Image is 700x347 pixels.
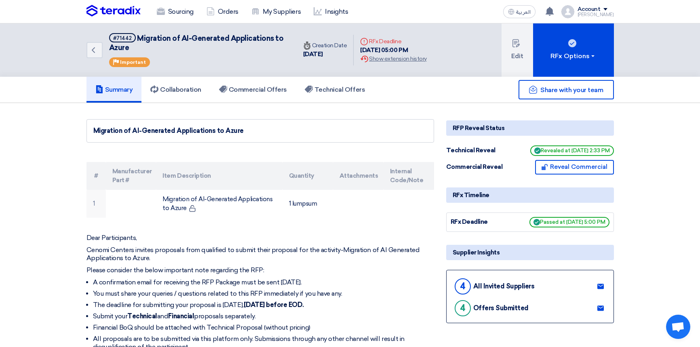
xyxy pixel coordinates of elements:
[446,162,507,172] div: Commercial Reveal
[93,301,434,309] li: The deadline for submitting your proposal is [DATE],
[93,278,434,286] li: A confirmation email for receiving the RFP Package must be sent [DATE].
[455,300,471,316] div: 4
[109,34,284,52] span: Migration of AI-Generated Applications to Azure
[455,278,471,294] div: 4
[530,145,614,156] span: Revealed at [DATE] 2:33 PM
[360,37,426,46] div: RFx Deadline
[150,86,201,94] h5: Collaboration
[86,234,434,242] p: Dear Participants,
[93,126,427,136] div: Migration of AI-Generated Applications to Azure
[503,5,536,18] button: العربية
[86,246,434,262] p: Cenomi Centers invites proposals from qualified to submit their proposal for the activity-Migrati...
[86,77,142,103] a: Summary
[93,312,434,320] li: Submit your and proposals separately.
[283,162,333,190] th: Quantity
[86,190,106,218] td: 1
[516,9,531,15] span: العربية
[303,50,347,59] div: [DATE]
[502,23,533,77] button: Edit
[95,86,133,94] h5: Summary
[141,77,210,103] a: Collaboration
[150,3,200,21] a: Sourcing
[156,162,282,190] th: Item Description
[446,245,614,260] div: Supplier Insights
[86,162,106,190] th: #
[219,86,287,94] h5: Commercial Offers
[200,3,245,21] a: Orders
[666,315,690,339] div: Open chat
[86,266,434,274] p: Please consider the below important note regarding the RFP:
[93,290,434,298] li: You must share your queries / questions related to this RFP immediately if you have any.
[156,190,282,218] td: Migration of AI-Generated Applications to Azure
[245,3,307,21] a: My Suppliers
[446,146,507,155] div: Technical Reveal
[473,304,529,312] div: Offers Submitted
[168,312,194,320] strong: Financial
[210,77,296,103] a: Commercial Offers
[451,217,511,227] div: RFx Deadline
[540,86,603,94] span: Share with your team
[578,6,601,13] div: Account
[360,55,426,63] div: Show extension history
[120,59,146,65] span: Important
[307,3,354,21] a: Insights
[578,13,614,17] div: [PERSON_NAME]
[550,51,596,61] div: RFx Options
[533,23,614,77] button: RFx Options
[305,86,365,94] h5: Technical Offers
[303,41,347,50] div: Creation Date
[473,282,535,290] div: All Invited Suppliers
[86,5,141,17] img: Teradix logo
[296,77,374,103] a: Technical Offers
[333,162,384,190] th: Attachments
[244,301,304,309] strong: [DATE] before EOD.
[446,120,614,136] div: RFP Reveal Status
[93,324,434,332] li: Financial BoQ should be attached with Technical Proposal (without pricing)
[360,46,426,55] div: [DATE] 05:00 PM
[106,162,156,190] th: Manufacturer Part #
[446,187,614,203] div: RFx Timeline
[535,160,614,175] button: Reveal Commercial
[127,312,157,320] strong: Technical
[561,5,574,18] img: profile_test.png
[113,36,132,41] div: #71442
[529,217,609,227] span: Passed at [DATE] 5:00 PM
[384,162,434,190] th: Internal Code/Note
[109,33,287,53] h5: Migration of AI-Generated Applications to Azure
[283,190,333,218] td: 1 lumpsum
